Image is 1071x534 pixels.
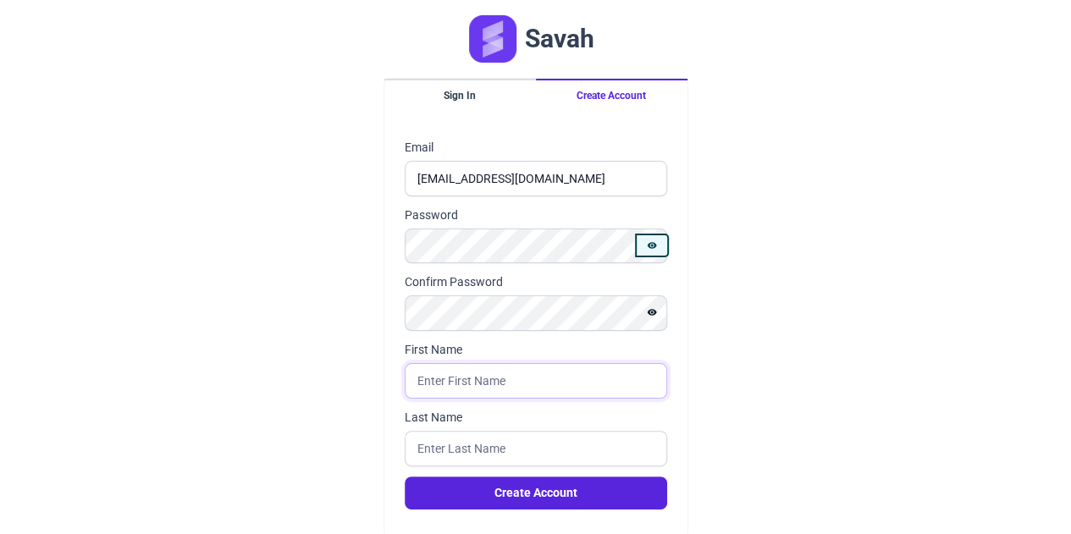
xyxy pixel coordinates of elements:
[637,302,667,322] button: Show password
[405,139,667,156] label: Email
[405,161,667,196] input: Enter Your Email
[536,79,687,111] button: Create Account
[525,24,594,53] h1: Savah
[405,341,667,358] label: First Name
[637,235,667,256] button: Show password
[405,363,667,399] input: Enter First Name
[405,476,667,509] button: Create Account
[405,409,667,426] label: Last Name
[405,206,667,223] label: Password
[405,273,667,290] label: Confirm Password
[986,453,1071,534] iframe: Chat Widget
[405,431,667,466] input: Enter Last Name
[384,79,536,111] button: Sign In
[469,15,516,63] img: Logo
